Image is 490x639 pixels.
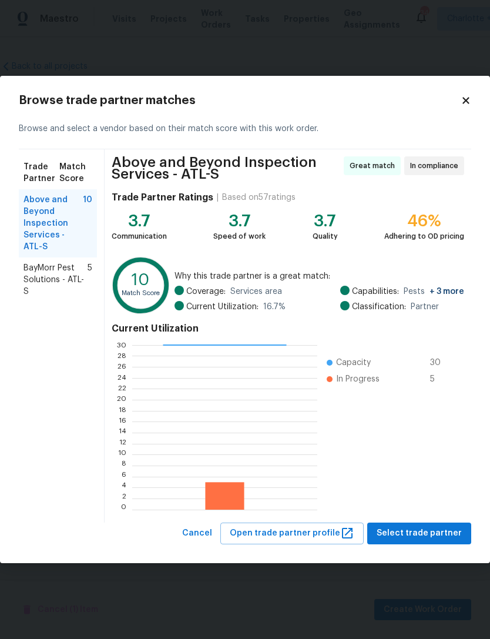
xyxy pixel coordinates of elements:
[377,526,462,541] span: Select trade partner
[384,215,464,227] div: 46%
[119,407,126,414] text: 18
[119,440,126,447] text: 12
[186,286,226,297] span: Coverage:
[117,342,126,349] text: 30
[119,418,126,425] text: 16
[230,526,354,541] span: Open trade partner profile
[117,396,126,403] text: 20
[122,462,126,469] text: 8
[367,523,471,544] button: Select trade partner
[174,270,464,282] span: Why this trade partner is a great match:
[350,160,400,172] span: Great match
[430,373,449,385] span: 5
[112,230,167,242] div: Communication
[186,301,259,313] span: Current Utilization:
[119,429,126,436] text: 14
[384,230,464,242] div: Adhering to OD pricing
[122,473,126,480] text: 6
[118,374,126,382] text: 24
[24,161,59,185] span: Trade Partner
[410,160,463,172] span: In compliance
[213,215,266,227] div: 3.7
[430,357,449,369] span: 30
[19,95,461,106] h2: Browse trade partner matches
[230,286,282,297] span: Services area
[213,230,266,242] div: Speed of work
[112,192,213,203] h4: Trade Partner Ratings
[112,323,464,334] h4: Current Utilization
[182,526,212,541] span: Cancel
[112,156,340,180] span: Above and Beyond Inspection Services - ATL-S
[411,301,439,313] span: Partner
[352,301,406,313] span: Classification:
[88,262,92,297] span: 5
[122,495,126,502] text: 2
[59,161,92,185] span: Match Score
[118,363,126,370] text: 26
[313,230,338,242] div: Quality
[122,484,126,491] text: 4
[177,523,217,544] button: Cancel
[213,192,222,203] div: |
[404,286,464,297] span: Pests
[24,194,83,253] span: Above and Beyond Inspection Services - ATL-S
[336,357,371,369] span: Capacity
[429,287,464,296] span: + 3 more
[83,194,92,253] span: 10
[336,373,380,385] span: In Progress
[313,215,338,227] div: 3.7
[222,192,296,203] div: Based on 57 ratings
[352,286,399,297] span: Capabilities:
[263,301,286,313] span: 16.7 %
[220,523,364,544] button: Open trade partner profile
[24,262,88,297] span: BayMorr Pest Solutions - ATL-S
[112,215,167,227] div: 3.7
[19,109,471,149] div: Browse and select a vendor based on their match score with this work order.
[132,273,149,289] text: 10
[122,290,160,296] text: Match Score
[121,506,126,513] text: 0
[118,352,126,359] text: 28
[118,451,126,458] text: 10
[118,385,126,392] text: 22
